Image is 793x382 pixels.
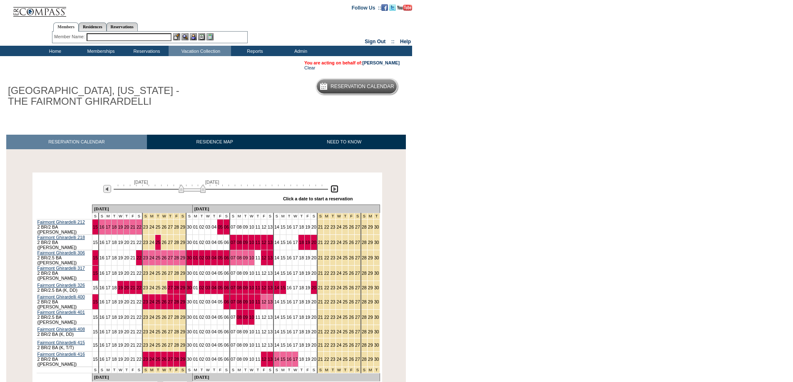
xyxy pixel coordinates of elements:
[162,255,167,260] a: 26
[162,271,167,276] a: 26
[118,285,123,290] a: 19
[211,299,216,304] a: 04
[324,240,329,245] a: 22
[162,240,167,245] a: 26
[211,285,216,290] a: 04
[168,224,173,229] a: 27
[311,224,316,229] a: 20
[99,285,104,290] a: 16
[268,299,273,304] a: 13
[343,224,348,229] a: 25
[336,271,341,276] a: 24
[224,299,229,304] a: 06
[99,271,104,276] a: 16
[362,224,367,229] a: 28
[190,33,197,40] img: Impersonate
[93,255,98,260] a: 15
[106,271,111,276] a: 17
[305,255,310,260] a: 19
[124,255,129,260] a: 20
[277,46,323,56] td: Admin
[400,39,411,44] a: Help
[355,255,360,260] a: 27
[224,271,229,276] a: 06
[143,271,148,276] a: 23
[255,299,260,304] a: 11
[324,224,329,229] a: 22
[93,271,98,276] a: 15
[243,224,248,229] a: 09
[149,285,154,290] a: 24
[137,299,142,304] a: 22
[249,255,254,260] a: 10
[124,299,129,304] a: 20
[261,255,266,260] a: 12
[355,240,360,245] a: 27
[137,255,142,260] a: 22
[130,285,135,290] a: 21
[156,271,161,276] a: 25
[193,255,198,260] a: 01
[137,224,142,229] a: 22
[231,240,236,245] a: 07
[381,4,388,11] img: Become our fan on Facebook
[106,299,111,304] a: 17
[168,285,173,290] a: 27
[293,224,298,229] a: 17
[336,255,341,260] a: 24
[168,299,173,304] a: 27
[149,271,154,276] a: 24
[37,266,85,271] a: Fairmont Ghirardelli 317
[77,46,123,56] td: Memberships
[261,285,266,290] a: 12
[318,240,323,245] a: 21
[168,240,173,245] a: 27
[218,255,223,260] a: 05
[336,285,341,290] a: 24
[268,240,273,245] a: 13
[218,299,223,304] a: 05
[168,255,173,260] a: 27
[261,224,266,229] a: 12
[255,224,260,229] a: 11
[93,240,98,245] a: 15
[365,39,385,44] a: Sign Out
[281,224,286,229] a: 15
[293,299,298,304] a: 17
[243,285,248,290] a: 09
[261,240,266,245] a: 12
[174,285,179,290] a: 28
[331,255,336,260] a: 23
[299,255,304,260] a: 18
[243,299,248,304] a: 09
[274,240,279,245] a: 14
[37,250,85,255] a: Fairmont Ghirardelli 306
[199,240,204,245] a: 02
[368,271,373,276] a: 29
[331,84,394,89] h5: Reservation Calendar
[180,285,185,290] a: 29
[118,224,123,229] a: 19
[79,22,107,31] a: Residences
[187,224,192,229] a: 30
[130,224,135,229] a: 21
[193,240,198,245] a: 01
[106,255,111,260] a: 17
[143,240,148,245] a: 23
[287,299,292,304] a: 16
[37,235,85,240] a: Fairmont Ghirardelli 218
[243,271,248,276] a: 09
[205,299,210,304] a: 03
[355,271,360,276] a: 27
[374,285,379,290] a: 30
[93,224,98,229] a: 15
[130,299,135,304] a: 21
[149,299,154,304] a: 24
[205,285,210,290] a: 03
[112,255,117,260] a: 18
[198,33,205,40] img: Reservations
[103,185,111,193] img: Previous
[249,285,254,290] a: 10
[137,285,142,290] a: 22
[173,33,180,40] img: b_edit.gif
